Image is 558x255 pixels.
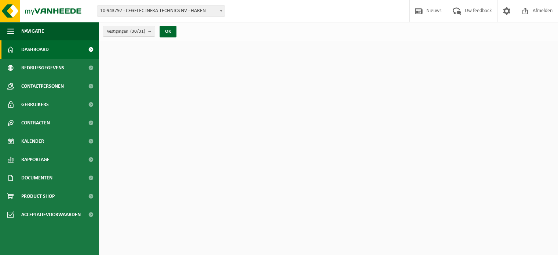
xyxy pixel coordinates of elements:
button: OK [160,26,176,37]
span: Contracten [21,114,50,132]
span: Product Shop [21,187,55,205]
span: Gebruikers [21,95,49,114]
span: Documenten [21,169,52,187]
count: (30/31) [130,29,145,34]
span: Vestigingen [107,26,145,37]
span: Navigatie [21,22,44,40]
button: Vestigingen(30/31) [103,26,155,37]
span: 10-943797 - CEGELEC INFRA TECHNICS NV - HAREN [97,6,225,16]
span: Kalender [21,132,44,150]
span: Acceptatievoorwaarden [21,205,81,224]
span: Dashboard [21,40,49,59]
span: Rapportage [21,150,50,169]
span: Contactpersonen [21,77,64,95]
span: Bedrijfsgegevens [21,59,64,77]
span: 10-943797 - CEGELEC INFRA TECHNICS NV - HAREN [97,6,225,17]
